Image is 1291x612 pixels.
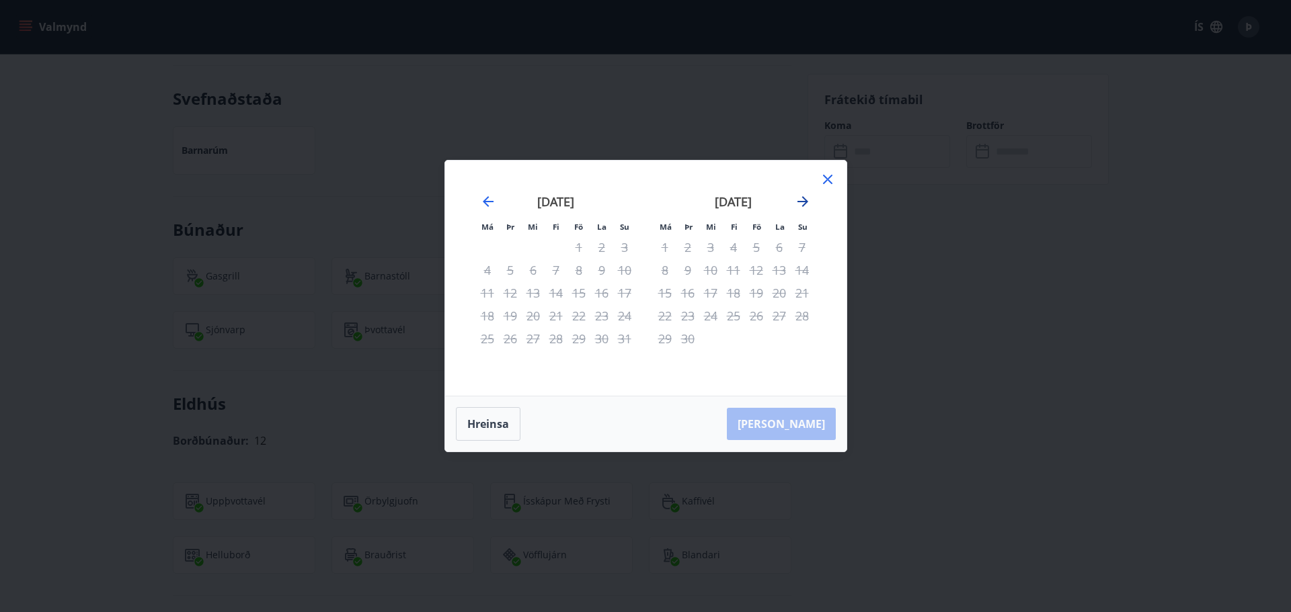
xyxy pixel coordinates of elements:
[499,304,522,327] td: Not available. þriðjudagur, 19. ágúst 2025
[722,281,745,304] td: Not available. fimmtudagur, 18. september 2025
[654,281,676,304] td: Not available. mánudagur, 15. september 2025
[791,259,814,281] td: Not available. sunnudagur, 14. september 2025
[791,281,814,304] td: Not available. sunnudagur, 21. september 2025
[676,259,699,281] td: Not available. þriðjudagur, 9. september 2025
[699,259,722,281] td: Not available. miðvikudagur, 10. september 2025
[476,304,499,327] td: Not available. mánudagur, 18. ágúst 2025
[522,259,545,281] td: Not available. miðvikudagur, 6. ágúst 2025
[654,327,676,350] td: Not available. mánudagur, 29. september 2025
[545,281,568,304] td: Not available. fimmtudagur, 14. ágúst 2025
[499,327,522,350] td: Not available. þriðjudagur, 26. ágúst 2025
[590,281,613,304] td: Not available. laugardagur, 16. ágúst 2025
[537,193,574,210] strong: [DATE]
[620,222,629,232] small: Su
[768,304,791,327] td: Not available. laugardagur, 27. september 2025
[613,281,636,304] td: Not available. sunnudagur, 17. ágúst 2025
[768,259,791,281] td: Not available. laugardagur, 13. september 2025
[795,193,811,210] div: Move forward to switch to the next month.
[590,327,613,350] td: Not available. laugardagur, 30. ágúst 2025
[745,304,768,327] td: Not available. föstudagur, 26. september 2025
[499,281,522,304] td: Not available. þriðjudagur, 12. ágúst 2025
[568,327,590,350] td: Not available. föstudagur, 29. ágúst 2025
[553,222,559,232] small: Fi
[574,222,583,232] small: Fö
[654,259,676,281] td: Not available. mánudagur, 8. september 2025
[613,259,636,281] td: Not available. sunnudagur, 10. ágúst 2025
[476,259,499,281] td: Not available. mánudagur, 4. ágúst 2025
[597,222,607,232] small: La
[731,222,738,232] small: Fi
[768,281,791,304] td: Not available. laugardagur, 20. september 2025
[590,236,613,259] td: Not available. laugardagur, 2. ágúst 2025
[481,222,494,232] small: Má
[613,236,636,259] td: Not available. sunnudagur, 3. ágúst 2025
[613,327,636,350] td: Not available. sunnudagur, 31. ágúst 2025
[522,327,545,350] td: Not available. miðvikudagur, 27. ágúst 2025
[456,407,520,441] button: Hreinsa
[590,259,613,281] td: Not available. laugardagur, 9. ágúst 2025
[568,236,590,259] td: Not available. föstudagur, 1. ágúst 2025
[699,304,722,327] td: Not available. miðvikudagur, 24. september 2025
[676,236,699,259] td: Not available. þriðjudagur, 2. september 2025
[528,222,538,232] small: Mi
[545,327,568,350] td: Not available. fimmtudagur, 28. ágúst 2025
[699,281,722,304] td: Not available. miðvikudagur, 17. september 2025
[499,259,522,281] td: Not available. þriðjudagur, 5. ágúst 2025
[676,281,699,304] td: Not available. þriðjudagur, 16. september 2025
[768,236,791,259] td: Not available. laugardagur, 6. september 2025
[476,281,499,304] td: Not available. mánudagur, 11. ágúst 2025
[506,222,514,232] small: Þr
[745,236,768,259] td: Not available. föstudagur, 5. september 2025
[476,327,499,350] td: Not available. mánudagur, 25. ágúst 2025
[660,222,672,232] small: Má
[545,304,568,327] td: Not available. fimmtudagur, 21. ágúst 2025
[745,281,768,304] td: Not available. föstudagur, 19. september 2025
[699,236,722,259] td: Not available. miðvikudagur, 3. september 2025
[752,222,761,232] small: Fö
[522,304,545,327] td: Not available. miðvikudagur, 20. ágúst 2025
[798,222,808,232] small: Su
[791,304,814,327] td: Not available. sunnudagur, 28. september 2025
[522,281,545,304] td: Not available. miðvikudagur, 13. ágúst 2025
[613,304,636,327] td: Not available. sunnudagur, 24. ágúst 2025
[480,193,496,210] div: Move backward to switch to the previous month.
[545,259,568,281] td: Not available. fimmtudagur, 7. ágúst 2025
[775,222,785,232] small: La
[676,304,699,327] td: Not available. þriðjudagur, 23. september 2025
[722,304,745,327] td: Not available. fimmtudagur, 25. september 2025
[568,259,590,281] td: Not available. föstudagur, 8. ágúst 2025
[654,304,676,327] td: Not available. mánudagur, 22. september 2025
[745,259,768,281] td: Not available. föstudagur, 12. september 2025
[590,304,613,327] td: Not available. laugardagur, 23. ágúst 2025
[461,177,830,380] div: Calendar
[676,327,699,350] td: Not available. þriðjudagur, 30. september 2025
[791,236,814,259] td: Not available. sunnudagur, 7. september 2025
[722,259,745,281] td: Not available. fimmtudagur, 11. september 2025
[715,193,752,210] strong: [DATE]
[568,304,590,327] td: Not available. föstudagur, 22. ágúst 2025
[684,222,693,232] small: Þr
[568,281,590,304] td: Not available. föstudagur, 15. ágúst 2025
[706,222,716,232] small: Mi
[654,236,676,259] td: Not available. mánudagur, 1. september 2025
[722,236,745,259] td: Not available. fimmtudagur, 4. september 2025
